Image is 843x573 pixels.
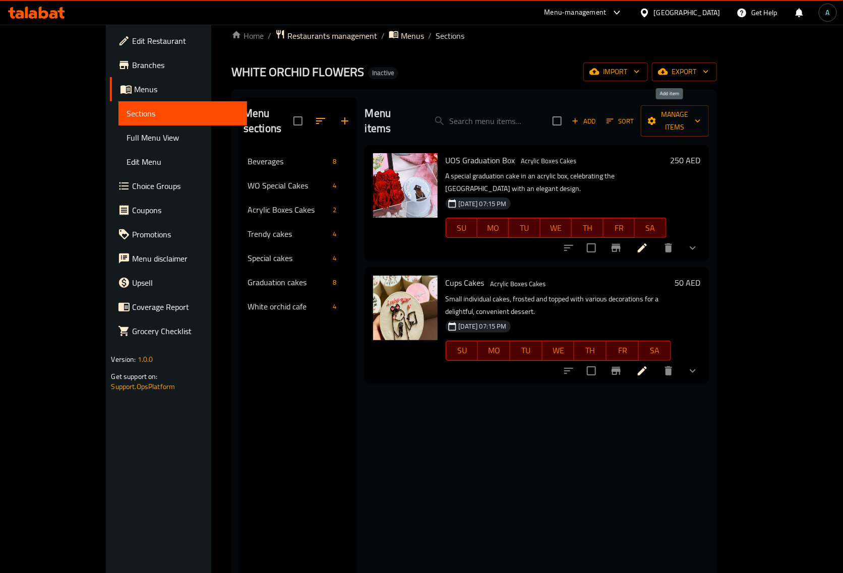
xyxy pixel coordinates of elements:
[604,359,628,383] button: Branch-specific-item
[675,276,701,290] h6: 50 AED
[481,221,505,235] span: MO
[450,343,474,358] span: SU
[574,341,607,361] button: TH
[513,221,536,235] span: TU
[368,69,398,77] span: Inactive
[681,359,705,383] button: show more
[231,60,364,83] span: WHITE ORCHID FLOWERS
[248,155,329,167] span: Beverages
[639,341,671,361] button: SA
[110,53,247,77] a: Branches
[110,29,247,53] a: Edit Restaurant
[365,106,413,136] h2: Menu items
[329,229,340,239] span: 4
[581,360,602,381] span: Select to update
[545,7,607,19] div: Menu-management
[660,66,709,78] span: export
[446,341,478,361] button: SU
[111,380,175,393] a: Support.OpsPlatform
[446,153,515,168] span: UOS Graduation Box
[309,109,333,133] span: Sort sections
[557,236,581,260] button: sort-choices
[687,242,699,254] svg: Show Choices
[649,108,701,134] span: Manage items
[110,174,247,198] a: Choice Groups
[110,77,247,101] a: Menus
[557,359,581,383] button: sort-choices
[248,204,329,216] span: Acrylic Boxes Cakes
[636,242,648,254] a: Edit menu item
[681,236,705,260] button: show more
[373,153,438,218] img: UOS Graduation Box
[611,343,635,358] span: FR
[132,277,238,289] span: Upsell
[368,67,398,79] div: Inactive
[248,252,329,264] div: Special cakes
[635,218,666,238] button: SA
[248,276,329,288] span: Graduation cakes
[656,359,681,383] button: delete
[231,29,717,42] nav: breadcrumb
[110,319,247,343] a: Grocery Checklist
[127,107,238,119] span: Sections
[545,221,568,235] span: WE
[118,101,247,125] a: Sections
[578,343,603,358] span: TH
[287,110,309,132] span: Select all sections
[428,30,432,42] li: /
[111,353,136,366] span: Version:
[509,218,540,238] button: TU
[239,145,357,323] nav: Menu sections
[482,343,506,358] span: MO
[118,150,247,174] a: Edit Menu
[671,153,701,167] h6: 250 AED
[446,275,485,290] span: Cups Cakes
[110,271,247,295] a: Upsell
[239,246,357,270] div: Special cakes4
[426,112,545,130] input: search
[607,341,639,361] button: FR
[127,156,238,168] span: Edit Menu
[268,30,271,42] li: /
[643,343,667,358] span: SA
[654,7,720,18] div: [GEOGRAPHIC_DATA]
[652,62,717,81] button: export
[132,180,238,192] span: Choice Groups
[110,246,247,271] a: Menu disclaimer
[275,29,377,42] a: Restaurants management
[239,294,357,319] div: White orchid cafe4
[487,278,550,290] span: Acrylic Boxes Cakes
[517,155,581,167] span: Acrylic Boxes Cakes
[248,228,329,240] div: Trendy cakes
[373,276,438,340] img: Cups Cakes
[132,252,238,265] span: Menu disclaimer
[540,218,572,238] button: WE
[248,179,329,192] div: WO Special Cakes
[604,236,628,260] button: Branch-specific-item
[450,221,473,235] span: SU
[132,35,238,47] span: Edit Restaurant
[118,125,247,150] a: Full Menu View
[329,278,340,287] span: 8
[329,253,340,263] span: 4
[132,204,238,216] span: Coupons
[543,341,575,361] button: WE
[436,30,464,42] span: Sections
[239,222,357,246] div: Trendy cakes4
[248,300,329,312] span: White orchid cafe
[641,105,709,137] button: Manage items
[401,30,424,42] span: Menus
[329,276,340,288] div: items
[446,170,667,195] p: A special graduation cake in an acrylic box, celebrating the [GEOGRAPHIC_DATA] with an elegant de...
[244,106,293,136] h2: Menu sections
[329,252,340,264] div: items
[329,179,340,192] div: items
[239,173,357,198] div: WO Special Cakes4
[510,341,543,361] button: TU
[389,29,424,42] a: Menus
